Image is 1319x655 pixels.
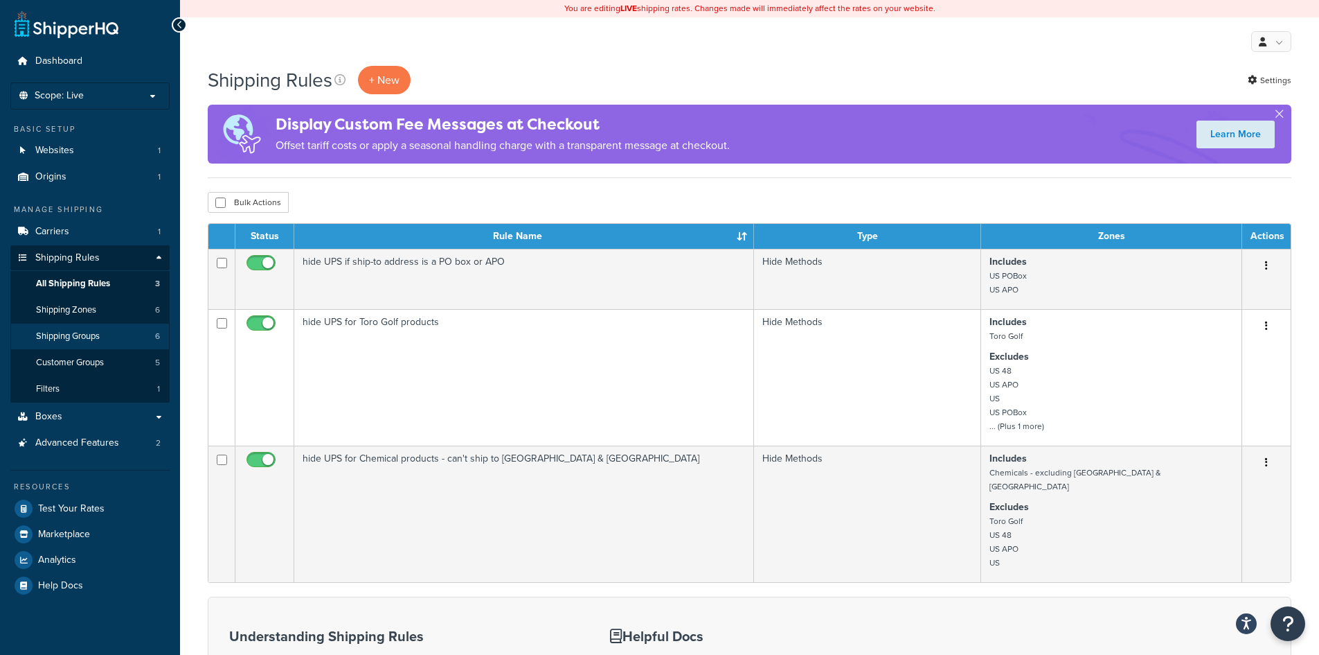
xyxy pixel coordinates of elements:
[155,278,160,290] span: 3
[294,309,754,446] td: hide UPS for Toro Golf products
[10,123,170,135] div: Basic Setup
[15,10,118,38] a: ShipperHQ Home
[989,270,1027,296] small: US POBox US APO
[208,192,289,213] button: Bulk Actions
[989,466,1161,493] small: Chemicals - excluding [GEOGRAPHIC_DATA] & [GEOGRAPHIC_DATA]
[35,55,82,67] span: Dashboard
[10,324,170,349] li: Shipping Groups
[358,66,411,94] p: + New
[158,145,161,157] span: 1
[989,315,1027,329] strong: Includes
[208,105,276,164] img: duties-banner-06bc72dcb5fe05cb3f9472aba00be2ae8eb53ab6f0d8bb03d382ba314ac3c341.png
[157,383,160,395] span: 1
[989,500,1029,514] strong: Excludes
[38,554,76,566] span: Analytics
[10,138,170,164] a: Websites 1
[35,90,84,102] span: Scope: Live
[158,171,161,183] span: 1
[10,350,170,376] li: Customer Groups
[276,113,730,136] h4: Display Custom Fee Messages at Checkout
[10,164,170,190] li: Origins
[35,437,119,449] span: Advanced Features
[10,324,170,349] a: Shipping Groups 6
[10,271,170,297] a: All Shipping Rules 3
[38,503,105,515] span: Test Your Rates
[10,245,170,271] a: Shipping Rules
[10,297,170,323] li: Shipping Zones
[754,446,981,582] td: Hide Methods
[35,171,66,183] span: Origins
[989,349,1029,364] strong: Excludes
[35,411,62,423] span: Boxes
[1196,121,1275,148] a: Learn More
[36,278,110,290] span: All Shipping Rules
[35,252,100,264] span: Shipping Rules
[989,365,1044,433] small: US 48 US APO US US POBox ... (Plus 1 more)
[10,496,170,521] a: Test Your Rates
[10,430,170,456] a: Advanced Features 2
[155,331,160,342] span: 6
[10,49,170,74] a: Dashboard
[10,219,170,245] li: Carriers
[10,404,170,430] a: Boxes
[156,437,161,449] span: 2
[10,350,170,376] a: Customer Groups 5
[10,219,170,245] a: Carriers 1
[276,136,730,155] p: Offset tariff costs or apply a seasonal handling charge with a transparent message at checkout.
[36,357,104,369] span: Customer Groups
[10,204,170,216] div: Manage Shipping
[981,224,1242,249] th: Zones
[989,254,1027,269] strong: Includes
[10,481,170,493] div: Resources
[229,629,575,644] h3: Understanding Shipping Rules
[754,224,981,249] th: Type
[1271,606,1305,641] button: Open Resource Center
[10,573,170,598] a: Help Docs
[10,164,170,190] a: Origins 1
[158,226,161,238] span: 1
[10,548,170,573] a: Analytics
[10,430,170,456] li: Advanced Features
[35,145,74,157] span: Websites
[208,67,332,94] h1: Shipping Rules
[294,224,754,249] th: Rule Name : activate to sort column ascending
[155,304,160,316] span: 6
[155,357,160,369] span: 5
[10,376,170,402] li: Filters
[235,224,294,249] th: Status
[10,522,170,547] a: Marketplace
[989,330,1023,342] small: Toro Golf
[10,376,170,402] a: Filters 1
[620,2,637,15] b: LIVE
[610,629,837,644] h3: Helpful Docs
[36,331,100,342] span: Shipping Groups
[10,297,170,323] a: Shipping Zones 6
[754,249,981,309] td: Hide Methods
[36,383,60,395] span: Filters
[989,451,1027,466] strong: Includes
[35,226,69,238] span: Carriers
[1242,224,1291,249] th: Actions
[38,580,83,592] span: Help Docs
[10,245,170,403] li: Shipping Rules
[1248,71,1291,90] a: Settings
[36,304,96,316] span: Shipping Zones
[38,529,90,541] span: Marketplace
[294,249,754,309] td: hide UPS if ship-to address is a PO box or APO
[10,271,170,297] li: All Shipping Rules
[294,446,754,582] td: hide UPS for Chemical products - can't ship to [GEOGRAPHIC_DATA] & [GEOGRAPHIC_DATA]
[989,515,1023,569] small: Toro Golf US 48 US APO US
[10,138,170,164] li: Websites
[754,309,981,446] td: Hide Methods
